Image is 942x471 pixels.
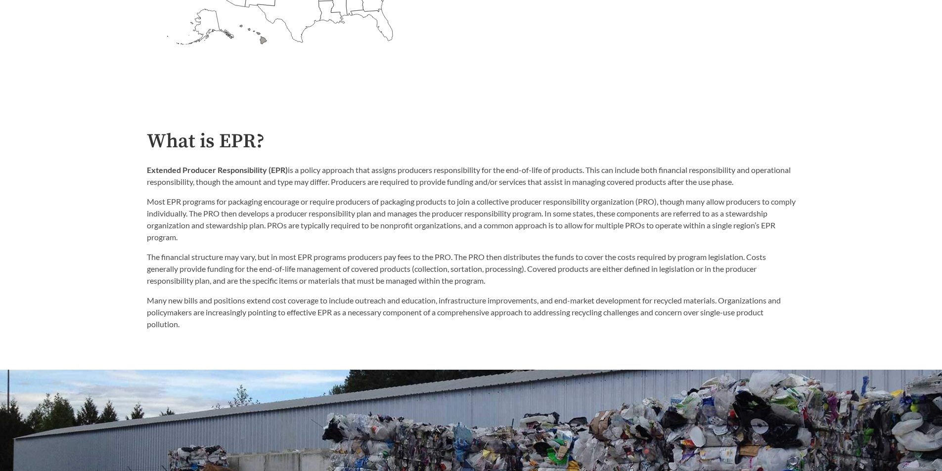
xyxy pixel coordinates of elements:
[147,251,796,287] p: The financial structure may vary, but in most EPR programs producers pay fees to the PRO. The PRO...
[147,165,288,174] strong: Extended Producer Responsibility (EPR)
[147,130,796,153] h2: What is EPR?
[147,164,796,188] p: is a policy approach that assigns producers responsibility for the end-of-life of products. This ...
[147,295,796,330] p: Many new bills and positions extend cost coverage to include outreach and education, infrastructu...
[147,196,796,243] p: Most EPR programs for packaging encourage or require producers of packaging products to join a co...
